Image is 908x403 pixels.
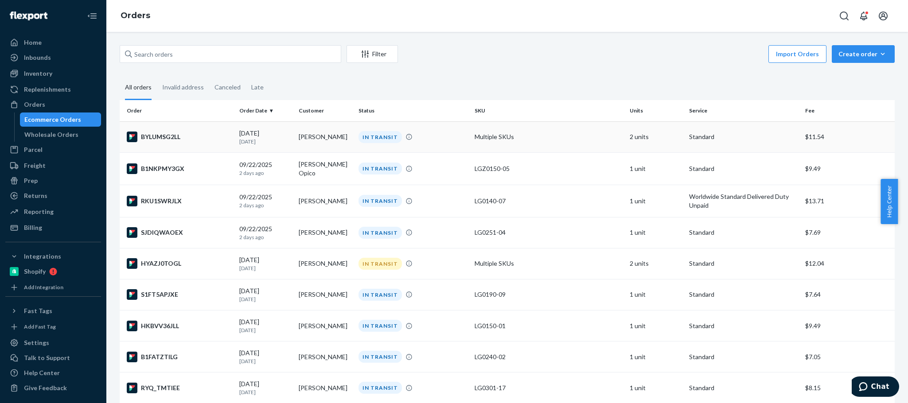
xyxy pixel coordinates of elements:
p: 2 days ago [239,201,292,209]
button: Give Feedback [5,381,101,395]
div: Canceled [214,76,241,99]
div: LG0301-17 [475,384,623,392]
div: Prep [24,176,38,185]
p: Standard [689,228,798,237]
div: Talk to Support [24,353,70,362]
td: [PERSON_NAME] [295,121,355,152]
div: LG0150-01 [475,322,623,330]
input: Search orders [120,45,341,63]
div: IN TRANSIT [359,258,402,270]
div: [DATE] [239,256,292,272]
th: Order [120,100,236,121]
p: Standard [689,322,798,330]
th: Units [626,100,686,121]
a: Billing [5,221,101,235]
p: Standard [689,353,798,361]
th: Order Date [236,100,295,121]
a: Freight [5,159,101,173]
a: Replenishments [5,82,101,97]
div: All orders [125,76,152,100]
td: [PERSON_NAME] [295,217,355,248]
div: Help Center [24,368,60,377]
div: B1FATZTILG [127,352,232,362]
div: IN TRANSIT [359,351,402,363]
a: Home [5,35,101,50]
div: LG0140-07 [475,197,623,205]
td: $11.54 [802,121,895,152]
button: Help Center [881,179,898,224]
p: Standard [689,132,798,141]
td: 1 unit [626,217,686,248]
a: Shopify [5,264,101,279]
td: [PERSON_NAME] [295,248,355,279]
div: IN TRANSIT [359,320,402,332]
td: 1 unit [626,152,686,185]
a: Ecommerce Orders [20,112,101,127]
div: Replenishments [24,85,71,94]
button: Fast Tags [5,304,101,318]
td: 1 unit [626,341,686,372]
div: RKU1SWRJLX [127,196,232,206]
div: B1NKPMY3GX [127,163,232,174]
div: IN TRANSIT [359,227,402,239]
a: Orders [5,97,101,112]
a: Inventory [5,66,101,81]
td: 1 unit [626,279,686,310]
td: [PERSON_NAME] [295,310,355,341]
div: Orders [24,100,45,109]
div: Inbounds [24,53,51,62]
p: Standard [689,259,798,268]
th: SKU [471,100,626,121]
td: [PERSON_NAME] Opico [295,152,355,185]
td: $7.69 [802,217,895,248]
div: Fast Tags [24,306,52,315]
th: Fee [802,100,895,121]
div: IN TRANSIT [359,382,402,394]
p: Standard [689,290,798,299]
a: Add Integration [5,282,101,293]
td: $7.64 [802,279,895,310]
td: 1 unit [626,185,686,217]
button: Talk to Support [5,351,101,365]
div: SJDIQWAOEX [127,227,232,238]
div: Give Feedback [24,384,67,392]
p: 2 days ago [239,169,292,177]
div: Returns [24,191,47,200]
div: Ecommerce Orders [24,115,81,124]
td: [PERSON_NAME] [295,341,355,372]
p: [DATE] [239,138,292,145]
button: Integrations [5,249,101,263]
td: Multiple SKUs [471,121,626,152]
div: Freight [24,161,46,170]
p: [DATE] [239,326,292,334]
a: Help Center [5,366,101,380]
div: Add Fast Tag [24,323,56,330]
div: Create order [838,50,888,58]
div: 09/22/2025 [239,225,292,241]
div: [DATE] [239,129,292,145]
a: Parcel [5,143,101,157]
p: Worldwide Standard Delivered Duty Unpaid [689,192,798,210]
button: Filter [347,45,398,63]
div: [DATE] [239,380,292,396]
a: Inbounds [5,50,101,65]
a: Settings [5,336,101,350]
a: Returns [5,189,101,203]
ol: breadcrumbs [113,3,157,29]
div: LG0251-04 [475,228,623,237]
div: S1FT5APJXE [127,289,232,300]
button: Open notifications [855,7,873,25]
td: $9.49 [802,152,895,185]
div: 09/22/2025 [239,193,292,209]
div: IN TRANSIT [359,195,402,207]
div: Customer [299,107,351,114]
button: Open Search Box [835,7,853,25]
td: 2 units [626,121,686,152]
td: $12.04 [802,248,895,279]
td: $13.71 [802,185,895,217]
div: [DATE] [239,318,292,334]
div: [DATE] [239,349,292,365]
button: Close Navigation [83,7,101,25]
iframe: Opens a widget where you can chat to one of our agents [852,376,899,399]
